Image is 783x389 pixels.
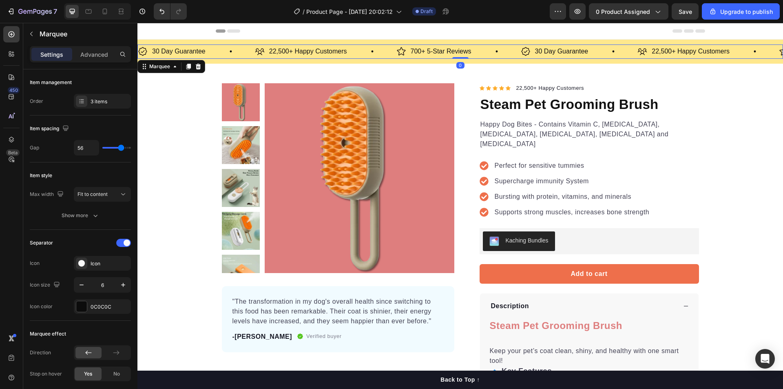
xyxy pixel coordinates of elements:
p: -[PERSON_NAME] [95,309,155,319]
p: Settings [40,50,63,59]
span: / [303,7,305,16]
span: Save [679,8,692,15]
div: Undo/Redo [154,3,187,20]
img: Steam Pet Grooming Brush Petit Topia [84,103,122,141]
button: Save [672,3,699,20]
div: Open Intercom Messenger [755,349,775,369]
div: Marquee [10,40,34,47]
button: Upgrade to publish [702,3,780,20]
button: Kaching Bundles [345,209,418,228]
div: Icon [91,260,129,267]
p: 22,500+ Happy Customers [514,23,592,35]
div: 0 [319,39,327,46]
p: Happy Dog Bites - Contains Vitamin C, [MEDICAL_DATA], [MEDICAL_DATA], [MEDICAL_DATA], [MEDICAL_DA... [343,97,561,126]
iframe: Design area [137,23,783,389]
div: Upgrade to publish [709,7,773,16]
div: Order [30,98,43,105]
div: Icon [30,260,40,267]
div: Back to Top ↑ [303,353,342,361]
p: 30 Day Guarantee [398,23,451,35]
button: 7 [3,3,61,20]
p: 22,500+ Happy Customers [379,61,447,69]
img: Steam Pet Grooming Brush Petit Topia [84,232,122,270]
div: 3 items [91,98,129,105]
div: Marquee effect [30,330,66,338]
span: Fit to content [77,191,108,197]
div: Item spacing [30,123,71,134]
p: Description [354,278,392,288]
div: Show more [62,211,100,220]
div: Separator [30,239,53,247]
p: "The transformation in my dog's overall health since switching to this food has been remarkable. ... [95,274,306,303]
div: Item style [30,172,52,179]
div: 0C0C0C [91,303,129,311]
div: Item management [30,79,72,86]
span: No [113,370,120,378]
p: Marquee [40,29,128,39]
p: Bursting with protein, vitamins, and minerals [357,169,512,179]
img: Steam Pet Grooming Brush Petit Topia [84,60,122,98]
span: Product Page - [DATE] 20:02:12 [306,7,393,16]
div: Max width [30,189,65,200]
div: Gap [30,144,39,151]
input: Auto [74,140,99,155]
span: 0 product assigned [596,7,650,16]
div: Add to cart [434,246,470,256]
p: 7 [53,7,57,16]
p: Keep your pet’s coat clean, shiny, and healthy with one smart tool! [352,325,542,341]
h3: 🔹 Key Features [352,344,415,352]
div: Icon size [30,280,62,291]
p: Supports strong muscles, increases bone strength [357,184,512,194]
div: Icon color [30,303,53,310]
button: Fit to content [74,187,131,202]
h1: Steam Pet Grooming Brush [342,71,562,93]
div: 450 [8,87,20,93]
p: Supercharge immunity System [357,153,512,163]
span: Draft [420,8,433,15]
button: 0 product assigned [589,3,668,20]
strong: Steam Pet Grooming Brush [352,297,485,308]
img: Steam Pet Grooming Brush Petit Topia [127,60,317,250]
div: Kaching Bundles [368,213,411,222]
img: Steam Pet Grooming Brush Petit Topia [84,189,122,227]
p: Verified buyer [169,309,204,318]
p: Advanced [80,50,108,59]
div: Direction [30,349,51,356]
span: Yes [84,370,92,378]
div: Beta [6,149,20,156]
div: Stop on hover [30,370,62,378]
p: 700+ 5-Star Reviews [273,23,334,35]
img: KachingBundles.png [352,213,362,223]
p: Perfect for sensitive tummies [357,138,512,148]
button: Add to cart [342,241,562,261]
img: Steam Pet Grooming Brush Petit Topia [84,146,122,184]
button: Show more [30,208,131,223]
